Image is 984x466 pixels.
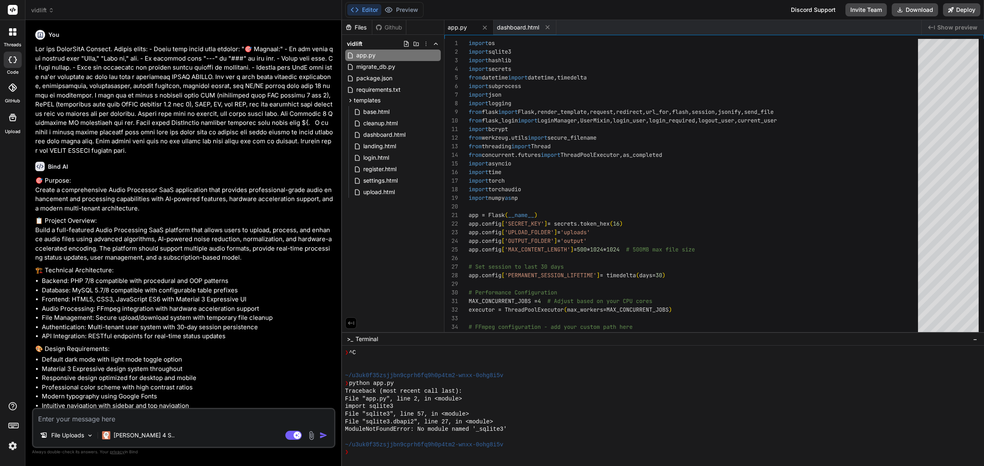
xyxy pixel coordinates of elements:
div: Github [372,23,406,32]
span: cleanup.html [362,118,399,128]
span: requirements.txt [355,85,401,95]
span: 'UPLOAD_FOLDER' [505,228,554,236]
button: Deploy [943,3,980,16]
span: 30 [656,271,662,279]
img: Claude 4 Sonnet [102,431,110,439]
span: render_template [538,108,587,115]
span: as [505,194,511,201]
div: 1 [444,39,458,48]
span: login_user [613,117,646,124]
span: app.config [469,271,501,279]
div: 28 [444,271,458,280]
span: import [469,160,488,167]
span: app = Flask [469,211,505,219]
span: upload.html [362,187,396,197]
span: concurrent.futures [482,151,541,158]
li: Database: MySQL 5.7/8 compatible with configurable table prefixes [42,286,334,295]
div: 17 [444,176,458,185]
div: 31 [444,297,458,305]
span: app.py [448,23,467,32]
div: 9 [444,108,458,116]
span: url_for [646,108,669,115]
span: ( [636,271,639,279]
span: from [469,151,482,158]
span: import [469,194,488,201]
label: code [7,69,18,76]
span: executor = ThreadPoolExecutor [469,306,564,313]
span: max_workers=MAX_CONCURRENT_JOBS [567,306,669,313]
span: 4 [538,297,541,305]
label: GitHub [5,97,20,104]
li: Material 3 Expressive design system throughout [42,364,334,374]
p: Always double-check its answers. Your in Bind [32,448,335,456]
span: # FFmpeg configuration - add your custom path here [469,323,633,330]
span: session [692,108,715,115]
span: dashboard.html [497,23,539,32]
span: , [734,117,738,124]
span: import [498,108,518,115]
span: logging [488,100,511,107]
span: from [469,108,482,115]
span: secrets [488,65,511,72]
span: ~/u3uk0f35zsjjbn9cprh6fq9h0p4tm2-wnxx-0ohg8i5v [345,372,503,380]
span: Flask [518,108,534,115]
li: Frontend: HTML5, CSS3, JavaScript ES6 with Material 3 Expressive UI [42,295,334,304]
span: ) [620,220,623,227]
p: 🎯 Purpose: Create a comprehensive Audio Processor SaaS application that provides professional-gra... [35,176,334,213]
span: time [488,168,501,176]
span: ] [554,237,557,244]
div: 4 [444,65,458,73]
span: import [528,134,547,141]
p: [PERSON_NAME] 4 S.. [114,431,175,439]
span: import [469,100,488,107]
span: redirect [616,108,642,115]
div: 19 [444,194,458,202]
span: = [557,237,560,244]
span: , [688,108,692,115]
span: , [695,117,698,124]
span: send_file [744,108,774,115]
p: 📋 Project Overview: Build a full-featured Audio Processing SaaS platform that allows users to upl... [35,216,334,262]
span: subprocess [488,82,521,90]
span: from [469,134,482,141]
span: 'SECRET_KEY' [505,220,544,227]
span: import [469,168,488,176]
button: − [971,333,979,346]
span: request [590,108,613,115]
div: Discord Support [786,3,840,16]
span: [ [501,220,505,227]
div: 26 [444,254,458,262]
span: settings.html [362,176,399,185]
li: Audio Processing: FFmpeg integration with hardware acceleration support [42,304,334,314]
span: ] [570,246,574,253]
span: Traceback (most recent call last): [345,387,462,395]
span: landing.html [362,141,397,151]
span: = [557,228,560,236]
span: flash [672,108,688,115]
span: = timedelta [600,271,636,279]
div: 25 [444,245,458,254]
span: import [518,117,538,124]
span: 'PERMANENT_SESSION_LIFETIME' [505,271,597,279]
span: ❯ [345,349,349,357]
span: Terminal [355,335,378,343]
span: # Adjust based on your CPU cores [547,297,652,305]
div: 21 [444,211,458,219]
span: import [469,39,488,47]
span: , [610,117,613,124]
li: Professional color scheme with high contrast ratios [42,383,334,392]
span: Thread [531,143,551,150]
span: MAX_CONCURRENT_JOBS = [469,297,538,305]
span: ❯ [345,380,349,387]
div: 22 [444,219,458,228]
span: 'OUTPUT_FOLDER' [505,237,554,244]
span: migrate_db.py [355,62,396,72]
span: torch [488,177,505,184]
span: numpy [488,194,505,201]
span: register.html [362,164,397,174]
div: 2 [444,48,458,56]
span: import [469,82,488,90]
div: 23 [444,228,458,237]
span: LoginManager [538,117,577,124]
p: File Uploads [51,431,84,439]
